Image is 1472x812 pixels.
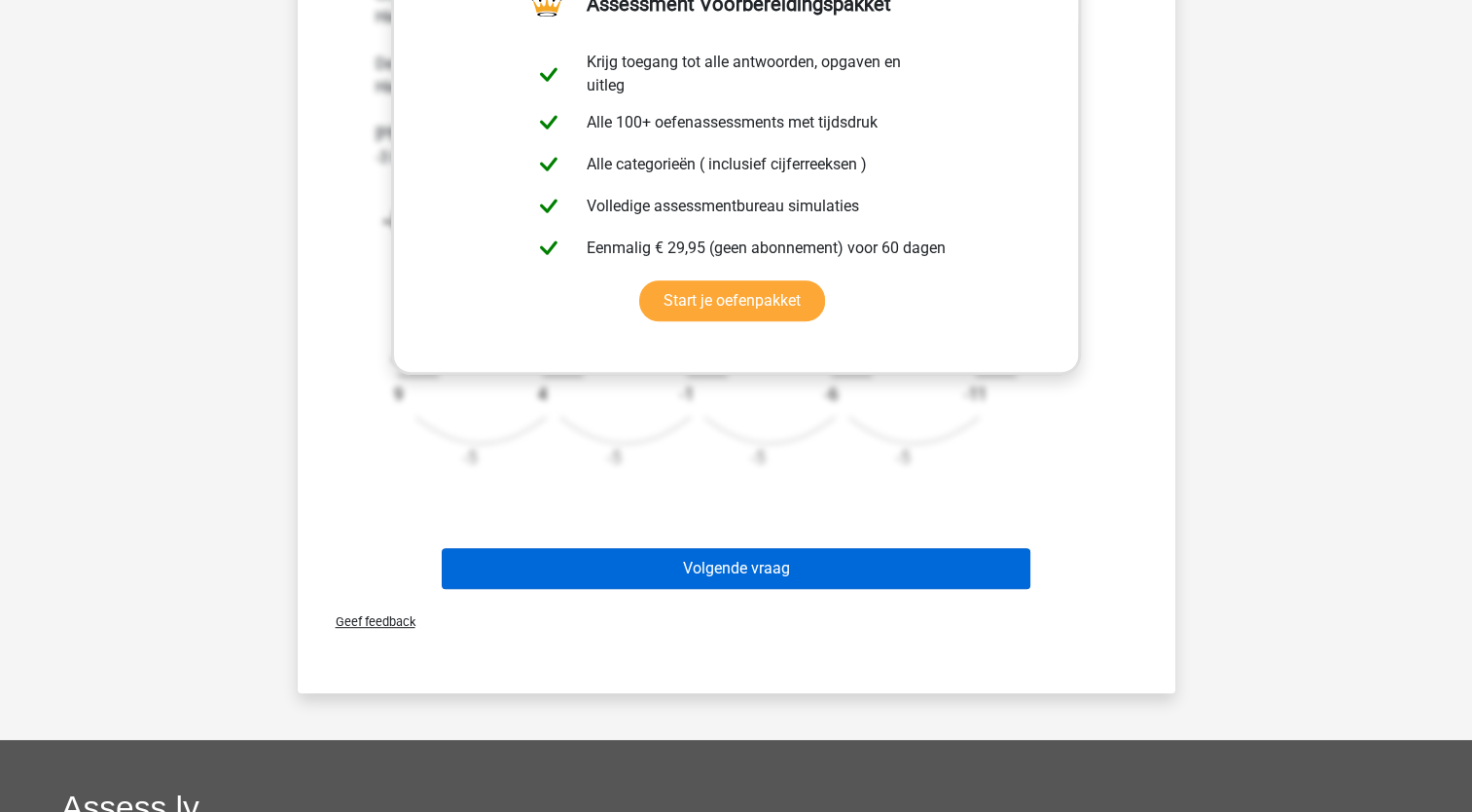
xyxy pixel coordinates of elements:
[679,386,693,404] text: -1
[824,386,838,404] text: -6
[895,449,909,467] text: -5
[320,614,415,629] span: Geef feedback
[442,548,1030,589] button: Volgende vraag
[462,449,476,467] text: -5
[381,203,431,236] tspan: -8/9
[538,386,547,404] text: 4
[606,449,620,467] text: -5
[639,280,825,321] a: Start je oefenpakket
[393,386,402,404] text: 9
[751,449,765,467] text: -5
[964,386,987,404] text: -11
